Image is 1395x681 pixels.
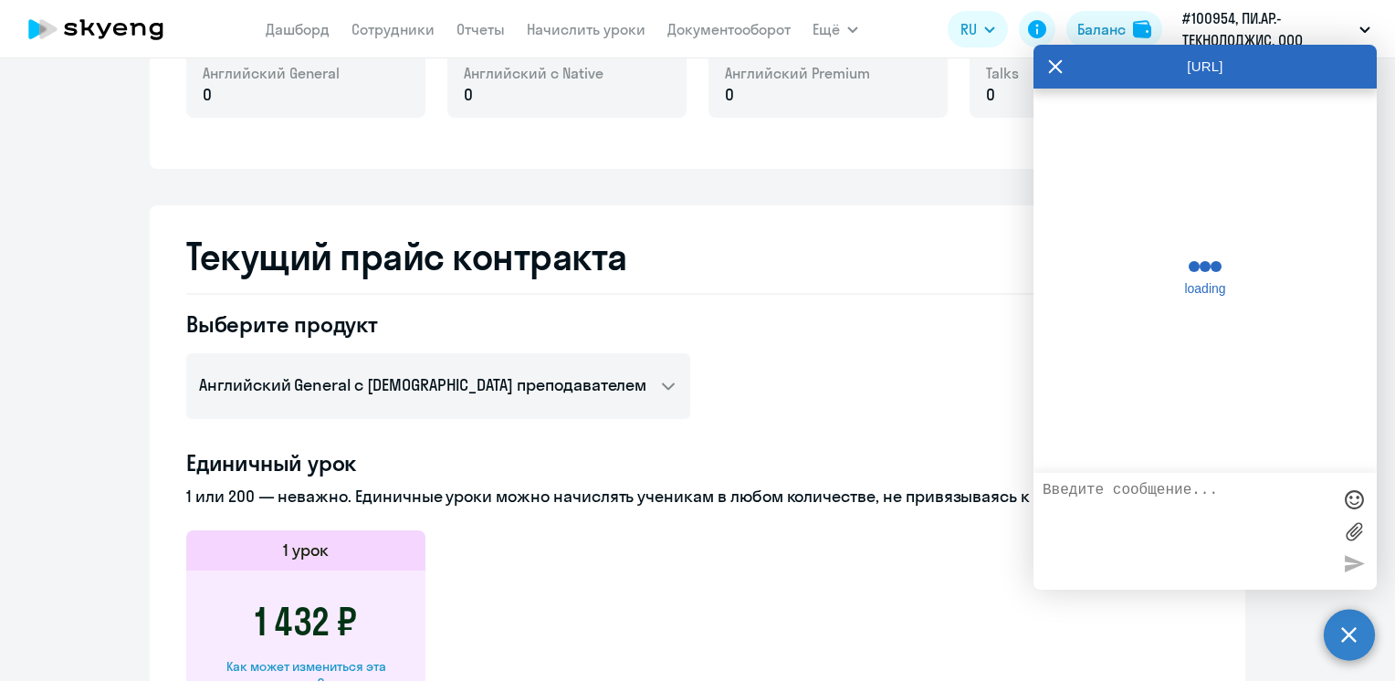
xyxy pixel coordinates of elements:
[813,18,840,40] span: Ещё
[283,539,329,562] h5: 1 урок
[351,20,435,38] a: Сотрудники
[456,20,505,38] a: Отчеты
[667,20,791,38] a: Документооборот
[725,63,870,83] span: Английский Premium
[464,63,603,83] span: Английский с Native
[186,485,1209,508] p: 1 или 200 — неважно. Единичные уроки можно начислять ученикам в любом количестве, не привязываясь...
[255,600,357,644] h3: 1 432 ₽
[960,18,977,40] span: RU
[266,20,330,38] a: Дашборд
[464,83,473,107] span: 0
[1173,7,1379,51] button: #100954, ПИ.АР.-ТЕКНОЛОДЖИС, ООО
[986,83,995,107] span: 0
[1033,281,1377,296] span: loading
[203,83,212,107] span: 0
[186,309,690,339] h4: Выберите продукт
[186,448,1209,477] h4: Единичный урок
[186,235,1209,278] h2: Текущий прайс контракта
[527,20,645,38] a: Начислить уроки
[1077,18,1126,40] div: Баланс
[813,11,858,47] button: Ещё
[948,11,1008,47] button: RU
[1133,20,1151,38] img: balance
[1182,7,1352,51] p: #100954, ПИ.АР.-ТЕКНОЛОДЖИС, ООО
[1340,518,1368,545] label: Лимит 10 файлов
[203,63,340,83] span: Английский General
[986,63,1019,83] span: Talks
[725,83,734,107] span: 0
[1066,11,1162,47] button: Балансbalance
